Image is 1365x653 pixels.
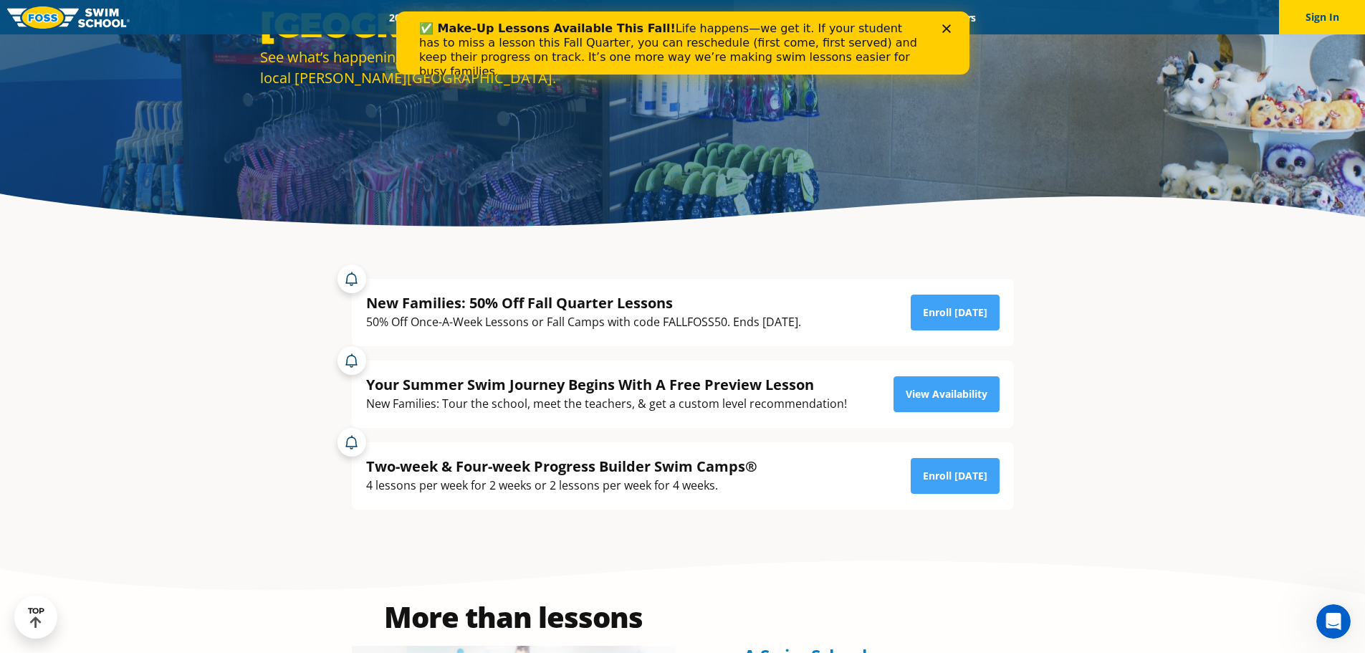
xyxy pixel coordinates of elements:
[652,11,732,24] a: About FOSS
[23,10,527,67] div: Life happens—we get it. If your student has to miss a lesson this Fall Quarter, you can reschedul...
[23,10,279,24] b: ✅ Make-Up Lessons Available This Fall!
[366,313,801,332] div: 50% Off Once-A-Week Lessons or Fall Camps with code FALLFOSS50. Ends [DATE].
[366,293,801,313] div: New Families: 50% Off Fall Quarter Lessons
[28,606,44,629] div: TOP
[929,11,988,24] a: Careers
[260,47,676,88] div: See what’s happening and find reasons to hit the water at your local [PERSON_NAME][GEOGRAPHIC_DATA].
[366,476,757,495] div: 4 lessons per week for 2 weeks or 2 lessons per week for 4 weeks.
[466,11,527,24] a: Schools
[352,603,676,631] h2: More than lessons
[396,11,969,75] iframe: Intercom live chat banner
[911,458,1000,494] a: Enroll [DATE]
[546,13,560,22] div: Close
[377,11,466,24] a: 2025 Calendar
[894,376,1000,412] a: View Availability
[527,11,652,24] a: Swim Path® Program
[1316,604,1351,639] iframe: Intercom live chat
[366,394,847,414] div: New Families: Tour the school, meet the teachers, & get a custom level recommendation!
[883,11,929,24] a: Blog
[366,457,757,476] div: Two-week & Four-week Progress Builder Swim Camps®
[911,295,1000,330] a: Enroll [DATE]
[366,375,847,394] div: Your Summer Swim Journey Begins With A Free Preview Lesson
[732,11,884,24] a: Swim Like [PERSON_NAME]
[7,6,130,29] img: FOSS Swim School Logo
